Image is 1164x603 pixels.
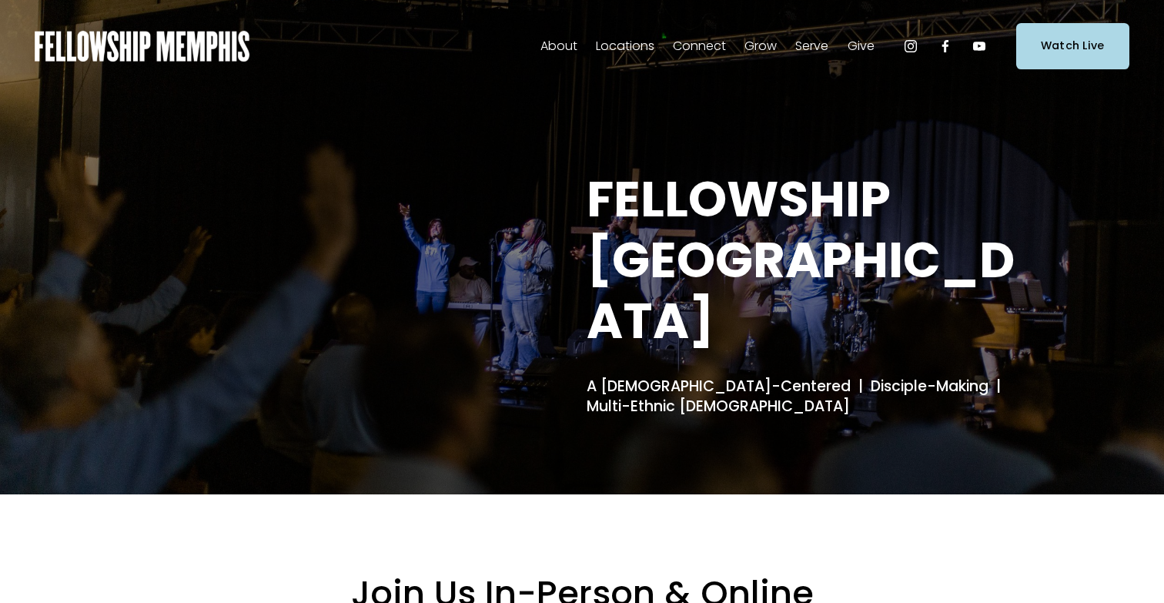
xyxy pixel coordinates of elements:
span: Locations [596,35,654,58]
a: folder dropdown [540,34,577,59]
a: Facebook [938,39,953,54]
a: folder dropdown [596,34,654,59]
a: folder dropdown [673,34,726,59]
span: Serve [795,35,828,58]
img: Fellowship Memphis [35,31,249,62]
a: folder dropdown [848,34,875,59]
a: Watch Live [1016,23,1129,69]
span: About [540,35,577,58]
a: folder dropdown [795,34,828,59]
a: YouTube [972,39,987,54]
a: folder dropdown [744,34,777,59]
span: Grow [744,35,777,58]
span: Connect [673,35,726,58]
h4: A [DEMOGRAPHIC_DATA]-Centered | Disciple-Making | Multi-Ethnic [DEMOGRAPHIC_DATA] [587,377,1044,417]
a: Instagram [903,39,918,54]
strong: FELLOWSHIP [GEOGRAPHIC_DATA] [587,165,1015,355]
span: Give [848,35,875,58]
